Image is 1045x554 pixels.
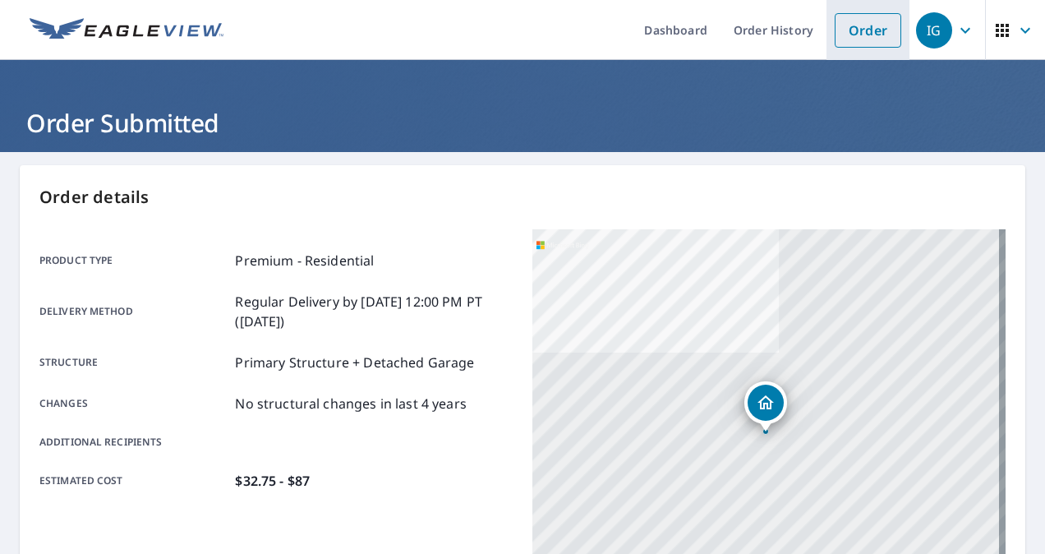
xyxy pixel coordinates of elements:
p: Product type [39,251,228,270]
p: Estimated cost [39,471,228,491]
p: Regular Delivery by [DATE] 12:00 PM PT ([DATE]) [235,292,513,331]
p: Delivery method [39,292,228,331]
div: IG [916,12,952,48]
p: Changes [39,394,228,413]
p: No structural changes in last 4 years [235,394,467,413]
div: Dropped pin, building 1, Residential property, 768 Tokay Ave Ukiah, CA 95482 [744,381,787,432]
p: Additional recipients [39,435,228,450]
p: Structure [39,353,228,372]
p: Order details [39,185,1006,210]
h1: Order Submitted [20,106,1025,140]
p: $32.75 - $87 [235,471,310,491]
p: Premium - Residential [235,251,374,270]
p: Primary Structure + Detached Garage [235,353,474,372]
a: Order [835,13,901,48]
img: EV Logo [30,18,223,43]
